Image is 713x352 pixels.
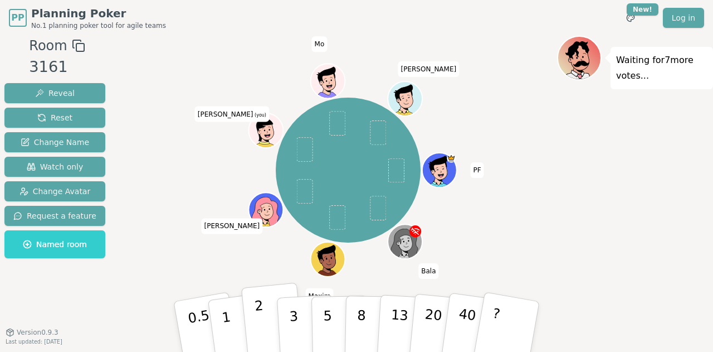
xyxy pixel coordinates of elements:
[398,61,460,77] span: Click to change your name
[27,161,84,172] span: Watch only
[4,108,105,128] button: Reset
[29,56,85,79] div: 3161
[253,113,267,118] span: (you)
[4,230,105,258] button: Named room
[663,8,704,28] a: Log in
[31,6,166,21] span: Planning Poker
[447,154,455,162] span: PF is the host
[19,186,91,197] span: Change Avatar
[11,11,24,25] span: PP
[4,157,105,177] button: Watch only
[31,21,166,30] span: No.1 planning poker tool for agile teams
[4,132,105,152] button: Change Name
[29,36,67,56] span: Room
[616,52,707,84] p: Waiting for 7 more votes...
[23,239,87,250] span: Named room
[4,83,105,103] button: Reveal
[202,218,263,234] span: Click to change your name
[627,3,658,16] div: New!
[195,107,269,122] span: Click to change your name
[17,328,58,337] span: Version 0.9.3
[621,8,641,28] button: New!
[306,288,334,304] span: Click to change your name
[4,181,105,201] button: Change Avatar
[418,263,438,279] span: Click to change your name
[35,88,75,99] span: Reveal
[21,137,89,148] span: Change Name
[250,114,282,147] button: Click to change your avatar
[37,112,72,123] span: Reset
[4,206,105,226] button: Request a feature
[6,328,58,337] button: Version0.9.3
[312,36,328,52] span: Click to change your name
[9,6,166,30] a: PPPlanning PokerNo.1 planning poker tool for agile teams
[6,339,62,345] span: Last updated: [DATE]
[470,162,484,178] span: Click to change your name
[13,210,96,221] span: Request a feature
